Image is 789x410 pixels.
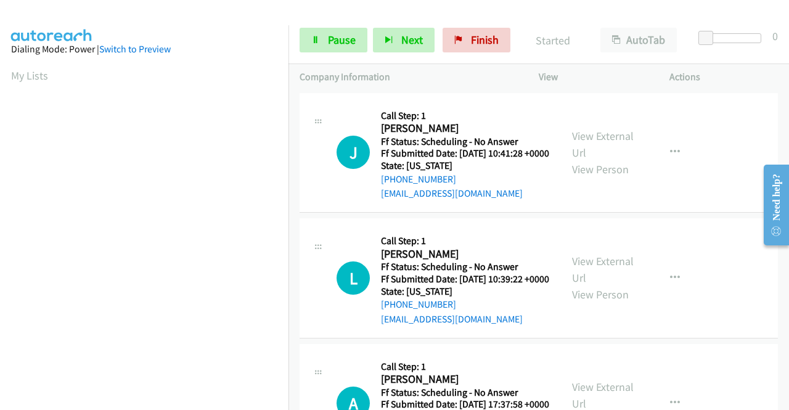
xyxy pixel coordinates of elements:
[381,110,549,122] h5: Call Step: 1
[337,261,370,295] h1: L
[381,147,549,160] h5: Ff Submitted Date: [DATE] 10:41:28 +0000
[381,298,456,310] a: [PHONE_NUMBER]
[381,247,546,261] h2: [PERSON_NAME]
[539,70,647,84] p: View
[300,28,367,52] a: Pause
[337,261,370,295] div: The call is yet to be attempted
[99,43,171,55] a: Switch to Preview
[381,136,549,148] h5: Ff Status: Scheduling - No Answer
[381,121,546,136] h2: [PERSON_NAME]
[337,136,370,169] div: The call is yet to be attempted
[381,313,523,325] a: [EMAIL_ADDRESS][DOMAIN_NAME]
[572,287,629,301] a: View Person
[300,70,517,84] p: Company Information
[401,33,423,47] span: Next
[572,162,629,176] a: View Person
[527,32,578,49] p: Started
[572,254,634,285] a: View External Url
[11,42,277,57] div: Dialing Mode: Power |
[471,33,499,47] span: Finish
[337,136,370,169] h1: J
[381,361,549,373] h5: Call Step: 1
[381,387,549,399] h5: Ff Status: Scheduling - No Answer
[11,68,48,83] a: My Lists
[328,33,356,47] span: Pause
[443,28,510,52] a: Finish
[381,235,549,247] h5: Call Step: 1
[572,129,634,160] a: View External Url
[669,70,778,84] p: Actions
[600,28,677,52] button: AutoTab
[373,28,435,52] button: Next
[381,173,456,185] a: [PHONE_NUMBER]
[772,28,778,44] div: 0
[381,187,523,199] a: [EMAIL_ADDRESS][DOMAIN_NAME]
[381,261,549,273] h5: Ff Status: Scheduling - No Answer
[381,372,546,387] h2: [PERSON_NAME]
[381,160,549,172] h5: State: [US_STATE]
[754,156,789,254] iframe: Resource Center
[381,285,549,298] h5: State: [US_STATE]
[381,273,549,285] h5: Ff Submitted Date: [DATE] 10:39:22 +0000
